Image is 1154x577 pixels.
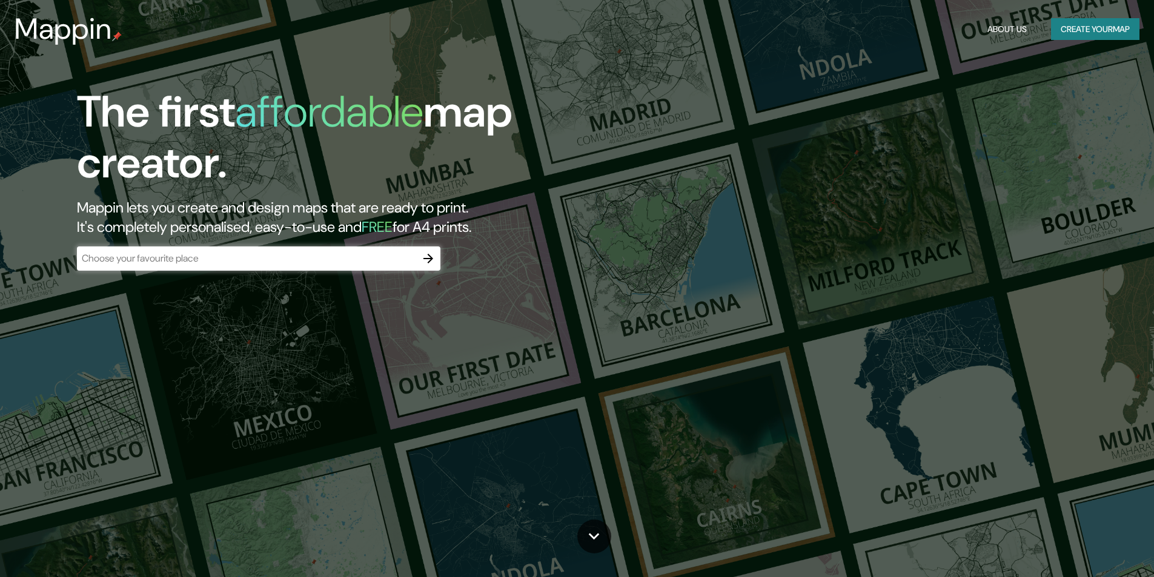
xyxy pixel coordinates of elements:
img: mappin-pin [112,31,122,41]
input: Choose your favourite place [77,251,416,265]
button: Create yourmap [1051,18,1139,41]
button: About Us [983,18,1032,41]
h1: affordable [235,84,423,140]
h1: The first map creator. [77,87,654,198]
h2: Mappin lets you create and design maps that are ready to print. It's completely personalised, eas... [77,198,654,237]
h3: Mappin [15,12,112,46]
h5: FREE [362,217,393,236]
